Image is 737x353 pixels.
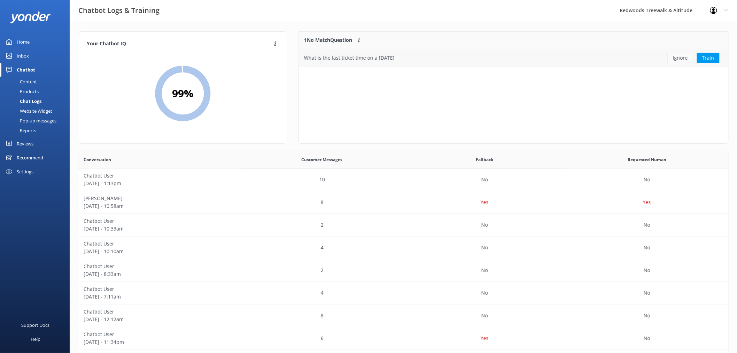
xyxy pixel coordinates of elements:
p: Chatbot User [84,285,236,293]
p: No [644,312,650,320]
p: No [644,266,650,274]
div: grid [299,49,728,67]
div: row [78,214,728,236]
p: [DATE] - 10:33am [84,225,236,233]
span: Conversation [84,156,111,163]
p: No [481,266,488,274]
div: Inbox [17,49,29,63]
p: No [481,289,488,297]
h4: Your Chatbot IQ [87,40,272,48]
p: Yes [481,198,489,206]
div: Pop-up messages [4,116,56,126]
div: Reviews [17,137,33,151]
div: row [78,327,728,350]
span: Customer Messages [302,156,343,163]
button: Train [697,53,720,63]
div: row [78,191,728,214]
div: row [78,168,728,191]
a: Reports [4,126,70,135]
p: Chatbot User [84,217,236,225]
p: [DATE] - 10:58am [84,202,236,210]
p: No [644,335,650,342]
p: No [481,312,488,320]
p: [DATE] - 11:34pm [84,338,236,346]
div: Chat Logs [4,96,41,106]
a: Website Widget [4,106,70,116]
div: row [78,305,728,327]
div: Content [4,77,37,87]
button: Ignore [667,53,693,63]
div: row [78,236,728,259]
div: Website Widget [4,106,52,116]
p: Chatbot User [84,308,236,316]
p: No [644,176,650,183]
div: Settings [17,165,33,179]
p: No [644,244,650,251]
p: 6 [321,335,324,342]
p: [DATE] - 7:11am [84,293,236,301]
span: Fallback [476,156,493,163]
div: row [78,259,728,282]
div: Help [31,332,40,346]
p: 10 [319,176,325,183]
p: No [481,176,488,183]
div: Recommend [17,151,43,165]
p: No [644,289,650,297]
p: No [644,221,650,229]
p: [DATE] - 8:33am [84,270,236,278]
div: Chatbot [17,63,35,77]
p: Chatbot User [84,263,236,270]
div: Reports [4,126,36,135]
span: Requested Human [628,156,666,163]
img: yonder-white-logo.png [10,12,51,23]
p: Chatbot User [84,172,236,180]
div: Home [17,35,30,49]
p: 8 [321,312,324,320]
div: row [299,49,728,67]
p: 8 [321,198,324,206]
p: 4 [321,244,324,251]
div: Products [4,87,39,96]
div: What is the last ticket time on a [DATE] [304,54,395,62]
p: [PERSON_NAME] [84,195,236,202]
p: Chatbot User [84,331,236,338]
a: Pop-up messages [4,116,70,126]
p: [DATE] - 10:10am [84,248,236,255]
p: [DATE] - 1:13pm [84,180,236,187]
a: Content [4,77,70,87]
a: Products [4,87,70,96]
p: Chatbot User [84,240,236,248]
p: Yes [481,335,489,342]
p: 4 [321,289,324,297]
p: No [481,221,488,229]
p: 2 [321,266,324,274]
p: [DATE] - 12:12am [84,316,236,323]
h2: 99 % [172,85,193,102]
h3: Chatbot Logs & Training [78,5,160,16]
a: Chat Logs [4,96,70,106]
div: row [78,282,728,305]
p: No [481,244,488,251]
p: 2 [321,221,324,229]
div: Support Docs [22,318,50,332]
p: 1 No Match Question [304,36,352,44]
p: Yes [643,198,651,206]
